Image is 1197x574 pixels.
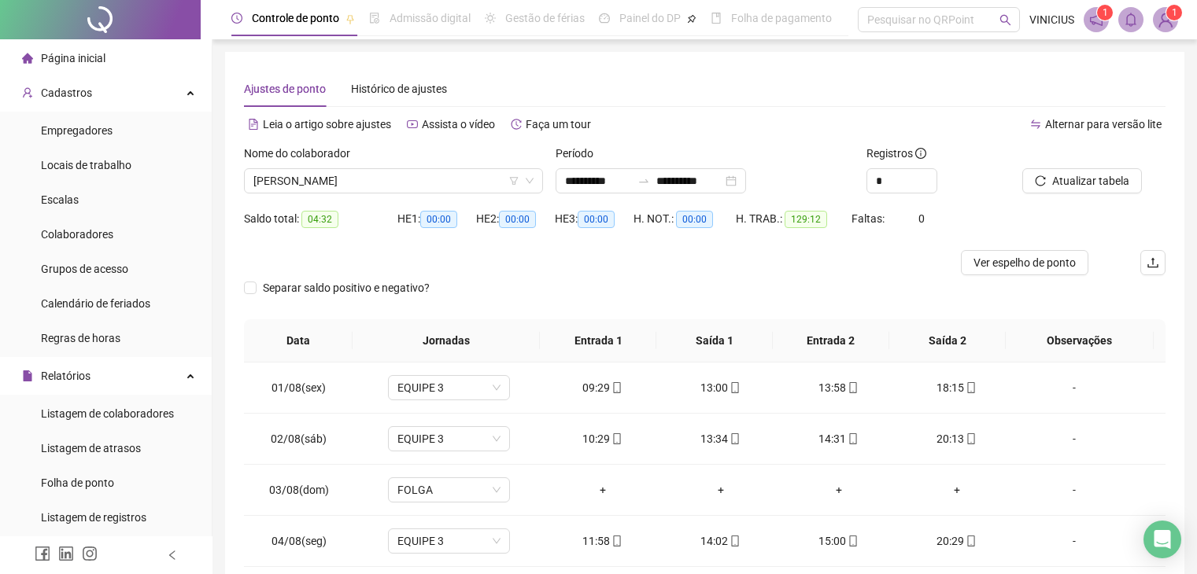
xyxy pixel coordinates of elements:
[509,176,519,186] span: filter
[1124,13,1138,27] span: bell
[41,263,128,275] span: Grupos de acesso
[253,169,534,193] span: ANDERSON EDUARDO DOS SANTOS HOHENFELD
[1097,5,1113,20] sup: 1
[41,86,92,99] span: Cadastros
[41,407,174,420] span: Listagem de colaboradores
[397,478,501,502] span: FOLGA
[41,476,114,489] span: Folha de ponto
[1154,8,1177,31] img: 59819
[269,484,329,496] span: 03/08(dom)
[22,53,33,64] span: home
[41,228,113,241] span: Colaboradores
[41,511,146,524] span: Listagem de registros
[231,13,242,24] span: clock-circle
[41,159,131,171] span: Locais de trabalho
[773,319,889,362] th: Entrada 2
[736,210,851,228] div: H. TRAB.:
[711,13,722,24] span: book
[674,481,767,499] div: +
[634,210,736,228] div: H. NOT.:
[525,176,534,186] span: down
[407,119,418,130] span: youtube
[1022,168,1142,193] button: Atualizar tabela
[556,430,649,447] div: 10:29
[1028,379,1121,396] div: -
[511,119,522,130] span: history
[540,319,656,362] th: Entrada 1
[526,118,591,131] span: Faça um tour
[915,148,926,159] span: info-circle
[1006,319,1154,362] th: Observações
[35,546,50,561] span: facebook
[674,532,767,550] div: 14:02
[555,210,634,228] div: HE 3:
[353,319,540,362] th: Jornadas
[41,442,141,454] span: Listagem de atrasos
[610,433,623,444] span: mobile
[248,119,259,130] span: file-text
[961,250,1088,275] button: Ver espelho de ponto
[1028,481,1121,499] div: -
[656,319,773,362] th: Saída 1
[792,379,885,396] div: 13:58
[351,83,447,95] span: Histórico de ajustes
[852,212,887,225] span: Faltas:
[619,12,681,24] span: Painel do DP
[866,145,926,162] span: Registros
[505,12,585,24] span: Gestão de férias
[846,535,859,546] span: mobile
[889,319,1006,362] th: Saída 2
[846,382,859,393] span: mobile
[22,87,33,98] span: user-add
[397,427,501,451] span: EQUIPE 3
[1029,11,1074,28] span: VINICIUS
[244,210,397,228] div: Saldo total:
[252,12,339,24] span: Controle de ponto
[674,379,767,396] div: 13:00
[556,145,604,162] label: Período
[1103,7,1108,18] span: 1
[556,379,649,396] div: 09:29
[1172,7,1177,18] span: 1
[1143,521,1181,558] div: Open Intercom Messenger
[599,13,610,24] span: dashboard
[911,379,1003,396] div: 18:15
[1030,119,1041,130] span: swap
[785,211,827,228] span: 129:12
[1166,5,1182,20] sup: Atualize o seu contato no menu Meus Dados
[578,211,615,228] span: 00:00
[41,297,150,310] span: Calendário de feriados
[485,13,496,24] span: sun
[918,212,925,225] span: 0
[271,432,327,445] span: 02/08(sáb)
[1035,175,1046,186] span: reload
[41,193,79,206] span: Escalas
[1028,532,1121,550] div: -
[244,319,353,362] th: Data
[999,14,1011,26] span: search
[728,535,741,546] span: mobile
[556,532,649,550] div: 11:58
[22,370,33,381] span: file
[272,535,327,547] span: 04/08(seg)
[397,376,501,399] span: EQUIPE 3
[1052,172,1129,189] span: Atualizar tabela
[244,145,360,162] label: Nome do colaborador
[731,12,832,24] span: Folha de pagamento
[420,211,457,228] span: 00:00
[58,546,74,561] span: linkedin
[846,433,859,444] span: mobile
[792,481,885,499] div: +
[499,211,536,228] span: 00:00
[964,433,977,444] span: mobile
[397,210,476,228] div: HE 1:
[41,52,105,64] span: Página inicial
[792,430,885,447] div: 14:31
[728,382,741,393] span: mobile
[369,13,380,24] span: file-done
[964,382,977,393] span: mobile
[674,430,767,447] div: 13:34
[422,118,495,131] span: Assista o vídeo
[263,118,391,131] span: Leia o artigo sobre ajustes
[792,532,885,550] div: 15:00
